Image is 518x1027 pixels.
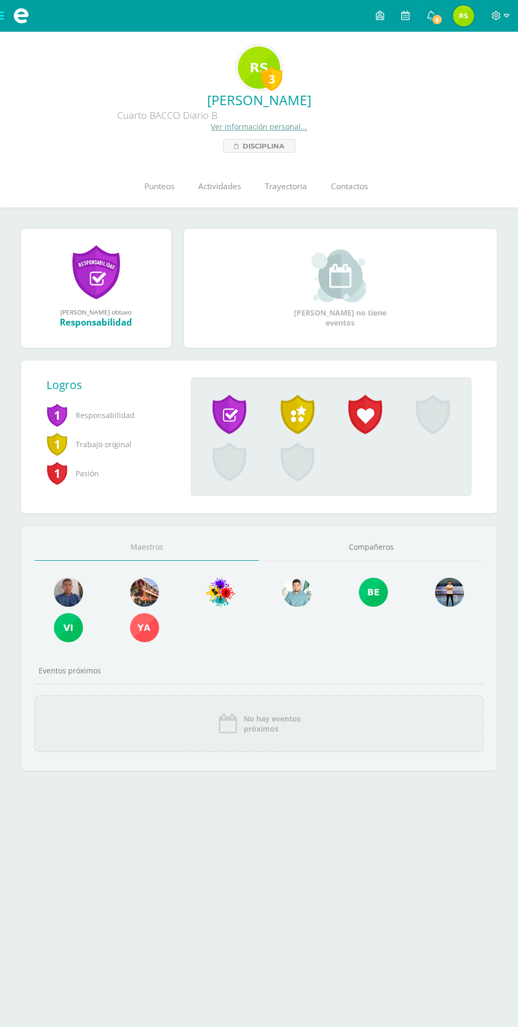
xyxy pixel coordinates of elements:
[259,534,484,561] a: Compañeros
[261,67,282,91] div: 3
[8,91,510,109] a: [PERSON_NAME]
[223,139,295,153] a: Disciplina
[130,613,159,642] img: f1de0090d169917daf4d0a2768869178.png
[47,459,174,488] span: Pasión
[211,122,307,132] a: Ver información personal...
[265,181,307,192] span: Trayectoria
[54,578,83,607] img: 15ead7f1e71f207b867fb468c38fe54e.png
[359,578,388,607] img: c41d019b26e4da35ead46476b645875d.png
[144,181,174,192] span: Punteos
[238,47,280,89] img: 9a8efc497500c3bfdfa32b88276ac566.png
[32,316,161,328] div: Responsabilidad
[198,181,241,192] span: Actividades
[8,109,326,122] div: Cuarto BACCO Diario B
[283,578,312,607] img: 0f63e8005e7200f083a8d258add6f512.png
[54,613,83,642] img: 86ad762a06db99f3d783afd7c36c2468.png
[47,403,68,427] span: 1
[206,578,235,607] img: c490b80d80e9edf85c435738230cd812.png
[217,713,238,734] img: event_icon.png
[331,181,368,192] span: Contactos
[288,249,393,328] div: [PERSON_NAME] no tiene eventos
[32,308,161,316] div: [PERSON_NAME] obtuvo
[130,578,159,607] img: e29994105dc3c498302d04bab28faecd.png
[243,140,284,152] span: Disciplina
[453,5,474,26] img: 40ba22f16ea8f5f1325d4f40f26342e8.png
[319,165,380,208] a: Contactos
[132,165,186,208] a: Punteos
[47,461,68,485] span: 1
[47,401,174,430] span: Responsabilidad
[311,249,369,302] img: event_small.png
[435,578,464,607] img: 62c276f9e5707e975a312ba56e3c64d5.png
[186,165,253,208] a: Actividades
[34,665,484,676] div: Eventos próximos
[34,534,259,561] a: Maestros
[47,377,182,392] div: Logros
[431,14,443,25] span: 5
[253,165,319,208] a: Trayectoria
[244,714,301,734] span: No hay eventos próximos
[47,430,174,459] span: Trabajo original
[47,432,68,456] span: 1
